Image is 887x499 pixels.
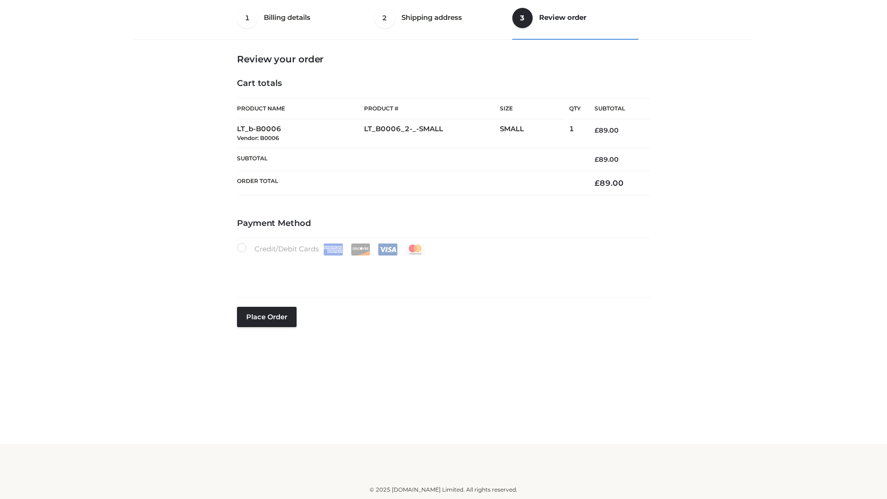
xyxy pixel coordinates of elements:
span: £ [595,126,599,134]
button: Place order [237,307,297,327]
label: Credit/Debit Cards [237,243,426,256]
th: Product Name [237,98,364,119]
th: Product # [364,98,500,119]
img: Discover [351,243,371,256]
h4: Payment Method [237,219,650,229]
bdi: 89.00 [595,126,619,134]
h3: Review your order [237,54,650,65]
th: Subtotal [581,98,650,119]
img: Amex [323,243,343,256]
th: Subtotal [237,148,581,170]
img: Mastercard [405,243,425,256]
h4: Cart totals [237,79,650,89]
img: Visa [378,243,398,256]
th: Size [500,98,565,119]
bdi: 89.00 [595,178,624,188]
td: LT_B0006_2-_-SMALL [364,119,500,148]
span: £ [595,178,600,188]
span: £ [595,155,599,164]
td: LT_b-B0006 [237,119,364,148]
bdi: 89.00 [595,155,619,164]
td: SMALL [500,119,569,148]
iframe: Secure payment input frame [235,254,648,287]
td: 1 [569,119,581,148]
small: Vendor: B0006 [237,134,279,141]
th: Qty [569,98,581,119]
th: Order Total [237,171,581,195]
div: © 2025 [DOMAIN_NAME] Limited. All rights reserved. [137,485,750,494]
